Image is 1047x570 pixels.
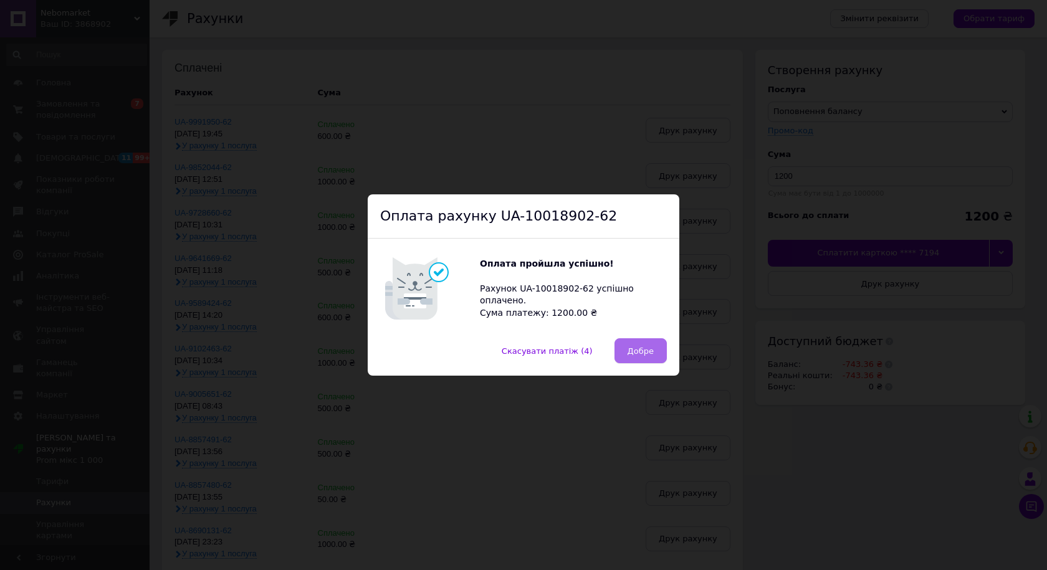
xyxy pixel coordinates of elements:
button: Добре [614,338,667,363]
div: Оплата рахунку UA-10018902-62 [368,194,679,239]
img: Котик говорить Оплата пройшла успішно! [380,251,480,326]
span: Добре [628,346,654,356]
div: Рахунок UA-10018902-62 успішно оплачено. Сума платежу: 1200.00 ₴ [480,258,667,319]
button: Скасувати платіж (4) [489,338,606,363]
span: Скасувати платіж (4) [502,346,593,356]
b: Оплата пройшла успішно! [480,259,614,268]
